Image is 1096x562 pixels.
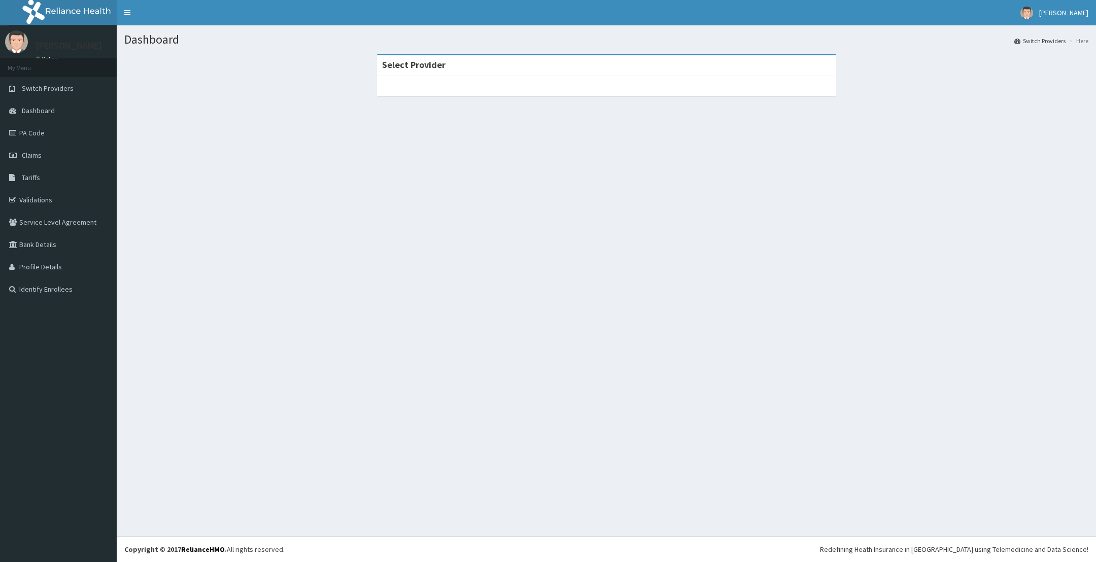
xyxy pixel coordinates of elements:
[181,545,225,554] a: RelianceHMO
[1067,37,1088,45] li: Here
[1039,8,1088,17] span: [PERSON_NAME]
[382,59,446,71] strong: Select Provider
[22,151,42,160] span: Claims
[124,33,1088,46] h1: Dashboard
[1014,37,1066,45] a: Switch Providers
[117,536,1096,562] footer: All rights reserved.
[5,30,28,53] img: User Image
[22,106,55,115] span: Dashboard
[22,173,40,182] span: Tariffs
[124,545,227,554] strong: Copyright © 2017 .
[22,84,74,93] span: Switch Providers
[36,55,60,62] a: Online
[1020,7,1033,19] img: User Image
[820,544,1088,554] div: Redefining Heath Insurance in [GEOGRAPHIC_DATA] using Telemedicine and Data Science!
[36,41,102,50] p: [PERSON_NAME]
